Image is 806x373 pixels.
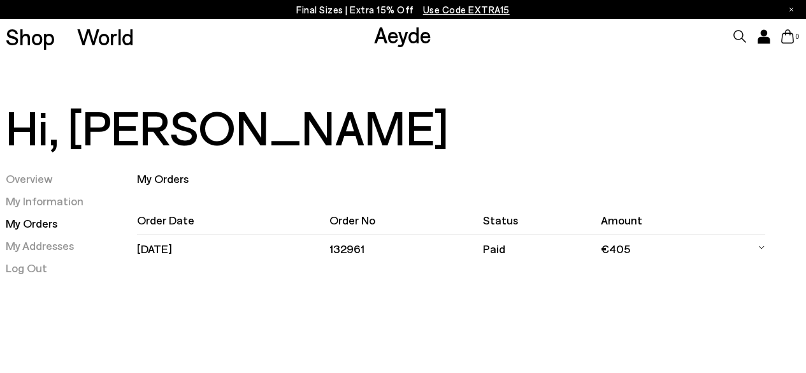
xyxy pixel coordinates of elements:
span: 0 [794,33,800,40]
a: World [77,26,134,48]
a: Aeyde [374,21,431,48]
h2: Hi, [PERSON_NAME] [6,101,801,152]
p: Final Sizes | Extra 15% Off [296,2,510,18]
th: Status [483,206,600,235]
a: My Information [6,194,83,208]
th: Amount [601,206,740,235]
td: paid [483,235,600,263]
th: Order No [329,206,484,235]
td: 132961 [329,235,484,263]
a: Overview [6,172,53,186]
span: Navigate to /collections/ss25-final-sizes [423,4,510,15]
a: Log Out [6,261,47,275]
a: 0 [781,29,794,43]
a: My Addresses [6,238,74,252]
a: Shop [6,26,55,48]
a: My Orders [6,216,57,230]
td: [DATE] [137,235,329,263]
th: Order Date [137,206,329,235]
td: €405 [601,235,740,263]
div: My Orders [137,171,765,187]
